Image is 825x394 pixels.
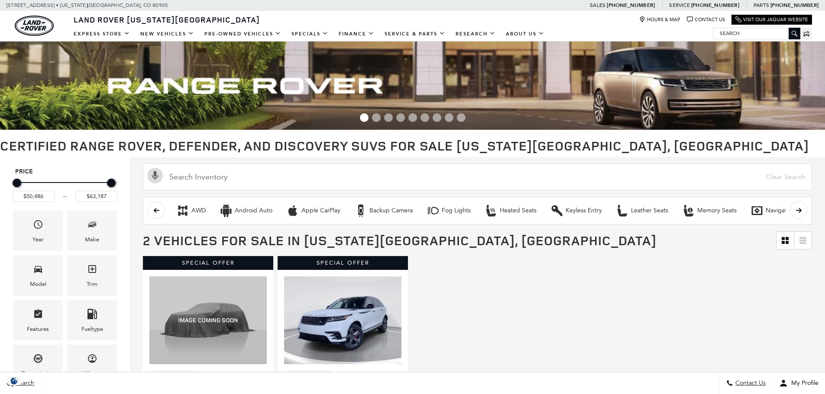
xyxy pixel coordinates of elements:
div: MileageMileage [67,345,117,385]
span: Transmission [33,351,43,369]
div: Heated Seats [485,204,498,217]
img: Land Rover [15,16,54,36]
span: Make [87,217,97,235]
a: Service & Parts [379,26,450,42]
button: Compare Vehicle [149,371,201,382]
span: My Profile [788,380,819,387]
button: Fog LightsFog Lights [422,202,476,220]
div: Fueltype [81,324,103,334]
span: Year [33,217,43,235]
div: Features [27,324,49,334]
div: Backup Camera [369,207,413,215]
button: Open user profile menu [773,372,825,394]
div: Make [85,235,99,244]
section: Click to Open Cookie Consent Modal [4,376,24,385]
div: Maximum Price [107,179,116,187]
button: Android AutoAndroid Auto [215,202,277,220]
div: Heated Seats [500,207,537,215]
div: Android Auto [220,204,233,217]
span: Service [669,2,689,8]
a: land-rover [15,16,54,36]
div: Price [13,176,117,202]
span: Go to slide 2 [372,113,381,122]
div: Mileage [82,369,102,378]
nav: Main Navigation [68,26,550,42]
input: Maximum [75,191,117,202]
div: AWD [191,207,206,215]
button: Memory SeatsMemory Seats [677,202,741,220]
div: Minimum Price [13,179,21,187]
span: Trim [87,262,97,279]
a: [PHONE_NUMBER] [770,2,819,9]
div: Keyless Entry [550,204,563,217]
a: [STREET_ADDRESS] • [US_STATE][GEOGRAPHIC_DATA], CO 80905 [6,2,168,8]
div: AWD [176,204,189,217]
span: Go to slide 9 [457,113,466,122]
button: scroll left [148,202,165,219]
div: Memory Seats [682,204,695,217]
div: Apple CarPlay [286,204,299,217]
div: Memory Seats [697,207,737,215]
a: Specials [286,26,333,42]
button: Compare Vehicle [284,371,336,382]
span: Mileage [87,351,97,369]
span: Sales [590,2,605,8]
div: Special Offer [143,256,273,270]
a: Pre-Owned Vehicles [199,26,286,42]
span: Features [33,307,43,324]
button: Navigation SystemNavigation System [746,202,822,220]
div: Leather Seats [616,204,629,217]
button: Save Vehicle [388,371,401,387]
svg: Click to toggle on voice search [147,168,163,183]
button: AWDAWD [171,202,210,220]
div: Year [32,235,44,244]
button: Heated SeatsHeated Seats [480,202,541,220]
span: Go to slide 6 [421,113,429,122]
span: Land Rover [US_STATE][GEOGRAPHIC_DATA] [74,14,260,25]
button: Keyless EntryKeyless Entry [546,202,607,220]
span: Go to slide 5 [408,113,417,122]
button: Apple CarPlayApple CarPlay [281,202,345,220]
a: Finance [333,26,379,42]
a: [PHONE_NUMBER] [691,2,739,9]
button: Backup CameraBackup Camera [349,202,417,220]
div: Navigation System [751,204,764,217]
div: MakeMake [67,211,117,251]
div: Android Auto [235,207,272,215]
div: Backup Camera [354,204,367,217]
a: [PHONE_NUMBER] [607,2,655,9]
a: Contact Us [687,16,725,23]
span: Contact Us [733,380,766,387]
a: Visit Our Jaguar Website [735,16,808,23]
div: ModelModel [13,255,63,295]
div: TrimTrim [67,255,117,295]
div: Fog Lights [442,207,471,215]
span: Go to slide 7 [433,113,441,122]
div: Apple CarPlay [301,207,340,215]
img: Opt-Out Icon [4,376,24,385]
div: FueltypeFueltype [67,300,117,340]
a: Land Rover [US_STATE][GEOGRAPHIC_DATA] [68,14,265,25]
span: Go to slide 8 [445,113,453,122]
div: Navigation System [766,207,817,215]
input: Search [713,28,800,38]
span: Go to slide 3 [384,113,393,122]
a: New Vehicles [135,26,199,42]
div: Leather Seats [631,207,668,215]
span: Parts [754,2,769,8]
div: Keyless Entry [566,207,602,215]
button: Leather SeatsLeather Seats [611,202,673,220]
div: Transmission [22,369,54,378]
span: 2 Vehicles for Sale in [US_STATE][GEOGRAPHIC_DATA], [GEOGRAPHIC_DATA] [143,231,657,249]
div: Trim [87,279,97,289]
a: EXPRESS STORE [68,26,135,42]
h5: Price [15,168,115,176]
a: Research [450,26,501,42]
img: 2025 Land Rover Range Rover Velar Dynamic SE [284,276,401,364]
input: Search Inventory [143,163,812,190]
div: FeaturesFeatures [13,300,63,340]
input: Minimum [13,191,55,202]
a: About Us [501,26,550,42]
span: Go to slide 4 [396,113,405,122]
div: Model [30,279,46,289]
